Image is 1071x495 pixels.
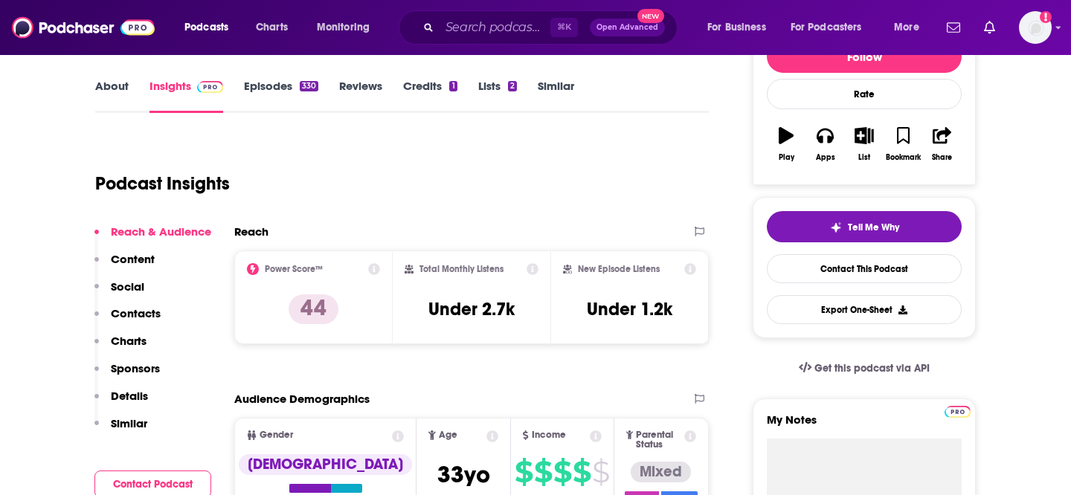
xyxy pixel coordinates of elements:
[637,9,664,23] span: New
[111,334,147,348] p: Charts
[945,406,971,418] img: Podchaser Pro
[260,430,293,440] span: Gender
[289,294,338,324] p: 44
[779,153,794,162] div: Play
[197,81,223,93] img: Podchaser Pro
[945,404,971,418] a: Pro website
[767,295,962,324] button: Export One-Sheet
[767,79,962,109] div: Rate
[234,392,370,406] h2: Audience Demographics
[419,264,504,274] h2: Total Monthly Listens
[787,350,942,386] a: Get this podcast via API
[234,224,268,239] h2: Reach
[184,17,228,38] span: Podcasts
[1019,11,1052,44] span: Logged in as redsetterpr
[94,389,148,416] button: Details
[111,416,147,430] p: Similar
[587,298,672,320] h3: Under 1.2k
[636,430,681,450] span: Parental Status
[111,279,144,294] p: Social
[534,460,552,484] span: $
[478,79,517,113] a: Lists2
[707,17,766,38] span: For Business
[339,79,382,113] a: Reviews
[553,460,571,484] span: $
[256,17,288,38] span: Charts
[886,153,921,162] div: Bookmark
[111,306,161,320] p: Contacts
[246,16,297,39] a: Charts
[95,172,230,195] h1: Podcast Insights
[894,17,919,38] span: More
[767,254,962,283] a: Contact This Podcast
[111,389,148,403] p: Details
[94,361,160,389] button: Sponsors
[413,10,692,45] div: Search podcasts, credits, & more...
[94,252,155,279] button: Content
[1019,11,1052,44] img: User Profile
[932,153,952,162] div: Share
[515,460,533,484] span: $
[437,460,490,489] span: 33 yo
[805,117,844,171] button: Apps
[845,117,884,171] button: List
[848,221,899,233] span: Tell Me Why
[428,298,515,320] h3: Under 2.7k
[578,264,660,274] h2: New Episode Listens
[440,16,550,39] input: Search podcasts, credits, & more...
[508,81,517,91] div: 2
[816,153,835,162] div: Apps
[174,16,248,39] button: open menu
[767,117,805,171] button: Play
[244,79,318,113] a: Episodes330
[449,81,457,91] div: 1
[12,13,155,42] img: Podchaser - Follow, Share and Rate Podcasts
[592,460,609,484] span: $
[884,16,938,39] button: open menu
[781,16,884,39] button: open menu
[767,211,962,242] button: tell me why sparkleTell Me Why
[1019,11,1052,44] button: Show profile menu
[791,17,862,38] span: For Podcasters
[94,306,161,334] button: Contacts
[1040,11,1052,23] svg: Add a profile image
[631,462,691,482] div: Mixed
[306,16,389,39] button: open menu
[532,430,566,440] span: Income
[111,252,155,266] p: Content
[550,18,578,37] span: ⌘ K
[884,117,922,171] button: Bookmark
[317,17,370,38] span: Monitoring
[149,79,223,113] a: InsightsPodchaser Pro
[590,19,665,36] button: Open AdvancedNew
[573,460,591,484] span: $
[923,117,962,171] button: Share
[978,15,1001,40] a: Show notifications dropdown
[858,153,870,162] div: List
[94,334,147,361] button: Charts
[830,221,842,233] img: tell me why sparkle
[111,224,211,239] p: Reach & Audience
[814,362,930,375] span: Get this podcast via API
[95,79,129,113] a: About
[941,15,966,40] a: Show notifications dropdown
[697,16,785,39] button: open menu
[439,430,457,440] span: Age
[265,264,323,274] h2: Power Score™
[538,79,574,113] a: Similar
[767,40,962,73] button: Follow
[300,81,318,91] div: 330
[94,416,147,444] button: Similar
[596,24,658,31] span: Open Advanced
[767,412,962,439] label: My Notes
[94,279,144,307] button: Social
[94,224,211,252] button: Reach & Audience
[239,454,412,475] div: [DEMOGRAPHIC_DATA]
[403,79,457,113] a: Credits1
[111,361,160,375] p: Sponsors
